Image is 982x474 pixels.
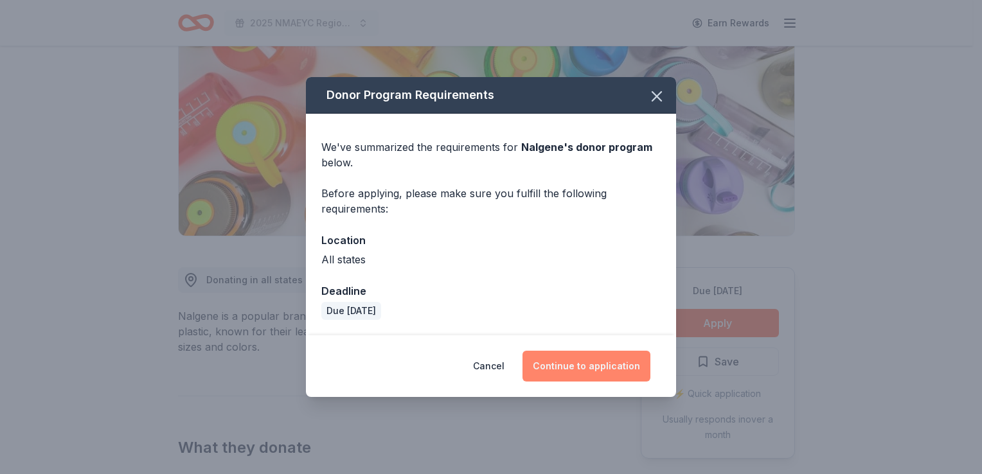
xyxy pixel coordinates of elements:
[522,351,650,382] button: Continue to application
[306,77,676,114] div: Donor Program Requirements
[473,351,504,382] button: Cancel
[321,139,661,170] div: We've summarized the requirements for below.
[321,232,661,249] div: Location
[521,141,652,154] span: Nalgene 's donor program
[321,252,661,267] div: All states
[321,186,661,216] div: Before applying, please make sure you fulfill the following requirements:
[321,302,381,320] div: Due [DATE]
[321,283,661,299] div: Deadline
